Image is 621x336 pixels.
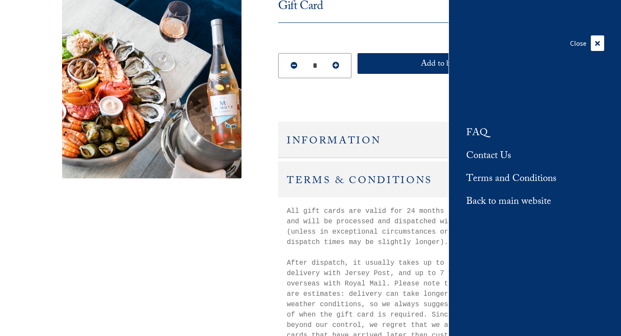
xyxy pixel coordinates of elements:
[278,122,559,158] h2: Information
[466,127,488,141] a: FAQ
[466,172,556,187] a: Terms and Conditions
[281,56,307,76] button: Reduce Quantity
[466,149,511,164] a: Contact Us
[323,56,349,76] button: Increase Quantity
[570,35,604,51] div: Close
[466,195,551,209] a: Back to main website
[308,59,321,73] input: Quantity
[358,53,530,74] button: Add to basket
[278,162,559,197] h2: Terms & Conditions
